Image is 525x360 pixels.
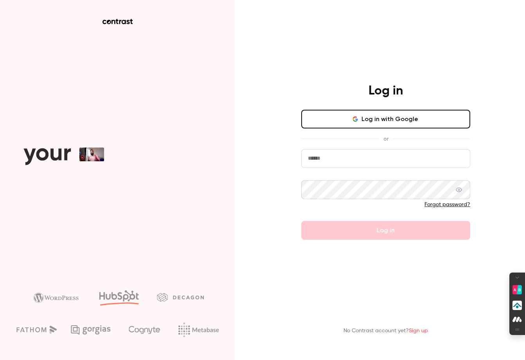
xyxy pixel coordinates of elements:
[343,327,428,335] p: No Contrast account yet?
[379,135,392,143] span: or
[301,110,470,128] button: Log in with Google
[409,328,428,333] a: Sign up
[512,285,522,294] img: Find Product Alternatives icon
[424,202,470,207] a: Forgot password?
[512,301,522,310] img: Presse-Versorgung Lead-Generierung icon
[157,293,204,301] img: decagon
[369,83,403,99] h4: Log in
